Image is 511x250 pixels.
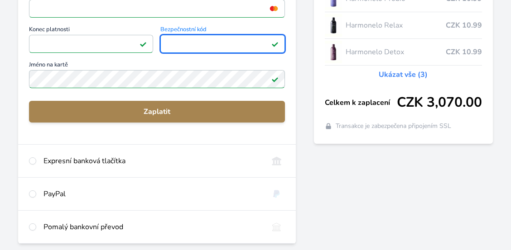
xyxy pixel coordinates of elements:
[29,70,285,88] input: Jméno na kartěPlatné pole
[33,38,149,50] iframe: Iframe pro datum vypršení platnosti
[140,40,147,47] img: Platné pole
[446,20,482,31] span: CZK 10.99
[268,5,280,13] img: mc
[164,38,280,50] iframe: Iframe pro bezpečnostní kód
[325,97,397,108] span: Celkem k zaplacení
[446,47,482,57] span: CZK 10.99
[29,62,285,70] span: Jméno na kartě
[325,41,342,63] img: DETOX_se_stinem_x-lo.jpg
[268,156,285,166] img: onlineBanking_CZ.svg
[29,27,153,35] span: Konec platnosti
[271,75,279,83] img: Platné pole
[397,94,482,111] span: CZK 3,070.00
[346,47,446,57] span: Harmonelo Detox
[43,189,261,199] div: PayPal
[36,106,278,117] span: Zaplatit
[29,101,285,123] button: Zaplatit
[268,222,285,232] img: bankTransfer_IBAN.svg
[271,40,279,47] img: Platné pole
[336,122,451,131] span: Transakce je zabezpečena připojením SSL
[33,2,281,15] iframe: Iframe pro číslo karty
[325,14,342,37] img: CLEAN_RELAX_se_stinem_x-lo.jpg
[268,189,285,199] img: paypal.svg
[160,27,284,35] span: Bezpečnostní kód
[43,156,261,166] div: Expresní banková tlačítka
[346,20,446,31] span: Harmonelo Relax
[379,69,428,80] a: Ukázat vše (3)
[43,222,261,232] div: Pomalý bankovní převod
